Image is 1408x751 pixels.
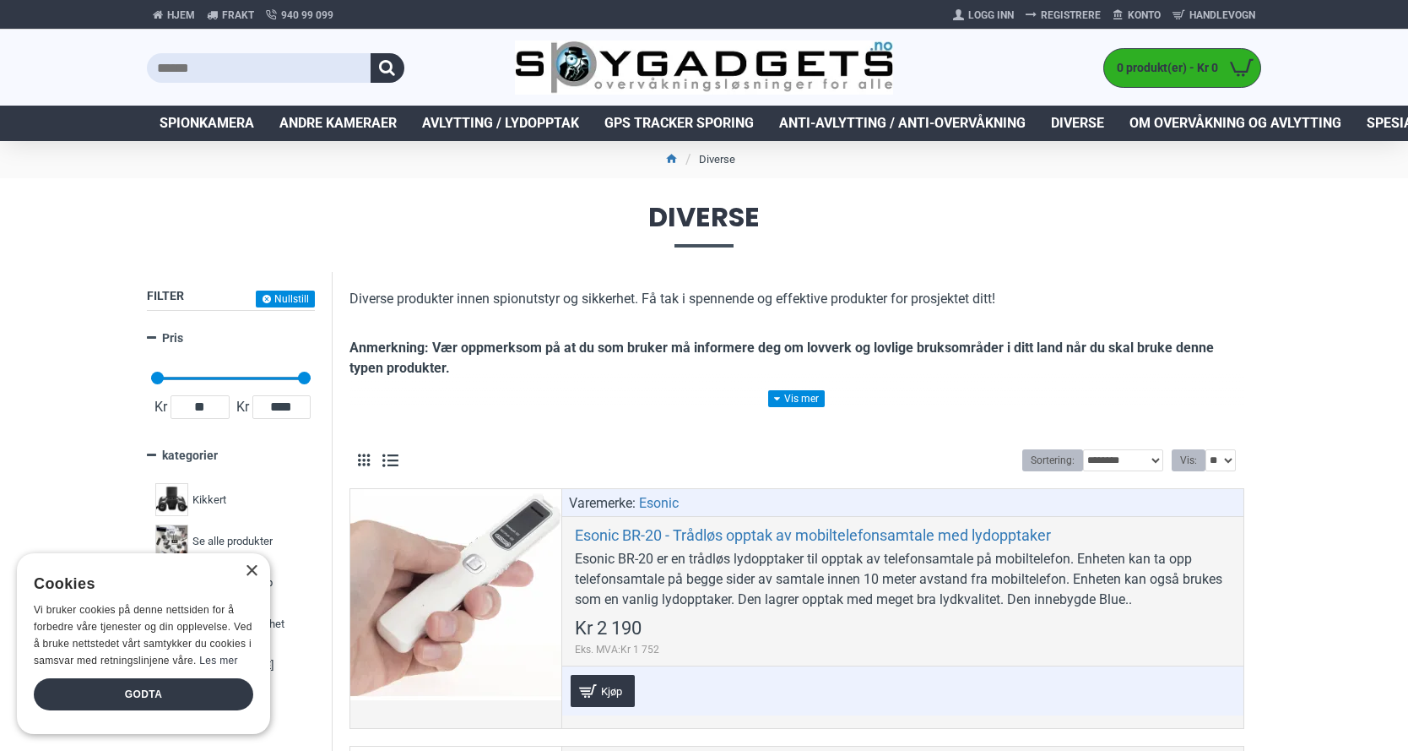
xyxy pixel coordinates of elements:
a: GPS Tracker Sporing [592,106,766,141]
a: Diverse [1038,106,1117,141]
span: Vi bruker cookies på denne nettsiden for å forbedre våre tjenester og din opplevelse. Ved å bruke... [34,604,252,666]
span: GPS Tracker Sporing [604,113,754,133]
a: Esonic BR-20 - Trådløs opptak av mobiltelefonsamtale med lydopptaker [575,525,1051,545]
span: Handlevogn [1189,8,1255,23]
a: Pris [147,324,315,353]
span: Andre kameraer [279,113,397,133]
img: SpyGadgets.no [515,41,894,95]
span: Avlytting / Lydopptak [422,113,579,133]
a: Om overvåkning og avlytting [1117,106,1354,141]
label: Sortering: [1022,449,1083,471]
span: Hjem [167,8,195,23]
a: Registrere [1020,2,1107,29]
div: Godta [34,678,253,710]
p: Diverse produkter innen spionutstyr og sikkerhet. Få tak i spennende og effektive produkter for p... [349,289,1244,309]
span: Kr 2 190 [575,619,642,638]
img: Se alle produkter [155,525,188,558]
a: kategorier [147,441,315,471]
span: Kikkert [192,492,226,509]
span: Om overvåkning og avlytting [1129,113,1341,133]
a: Logg Inn [947,2,1020,29]
span: Diverse [147,204,1261,247]
div: Esonic BR-20 er en trådløs lydopptaker til opptak av telefonsamtale på mobiltelefon. Enheten kan ... [575,549,1231,610]
span: Konto [1128,8,1161,23]
b: Anmerkning: Vær oppmerksom på at du som bruker må informere deg om lovverk og lovlige bruksområde... [349,340,1214,376]
div: Cookies [34,566,242,602]
span: Kr [151,397,171,417]
span: 940 99 099 [281,8,333,23]
img: Kikkert [155,483,188,516]
a: Esonic BR-20 - Trådløs opptak av mobiltelefonsamtale med lydopptaker Esonic BR-20 - Trådløs oppta... [350,489,561,700]
span: Filter [147,289,184,302]
span: Frakt [222,8,254,23]
span: 0 produkt(er) - Kr 0 [1104,59,1222,77]
span: Eks. MVA:Kr 1 752 [575,642,659,657]
a: Spionkamera [147,106,267,141]
button: Nullstill [256,291,315,307]
a: Handlevogn [1167,2,1261,29]
label: Vis: [1172,449,1205,471]
span: Spionkamera [160,113,254,133]
span: Logg Inn [968,8,1014,23]
span: Kjøp [597,686,626,697]
span: Anti-avlytting / Anti-overvåkning [779,113,1026,133]
span: Diverse [1051,113,1104,133]
a: Konto [1107,2,1167,29]
a: Les mer, opens a new window [199,655,237,667]
a: 0 produkt(er) - Kr 0 [1104,49,1260,87]
a: Avlytting / Lydopptak [409,106,592,141]
a: Andre kameraer [267,106,409,141]
span: Varemerke: [569,493,636,514]
a: Esonic [639,493,679,514]
div: Close [245,565,257,578]
a: Anti-avlytting / Anti-overvåkning [766,106,1038,141]
span: Kr [233,397,252,417]
span: Se alle produkter [192,533,273,550]
span: Registrere [1041,8,1101,23]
